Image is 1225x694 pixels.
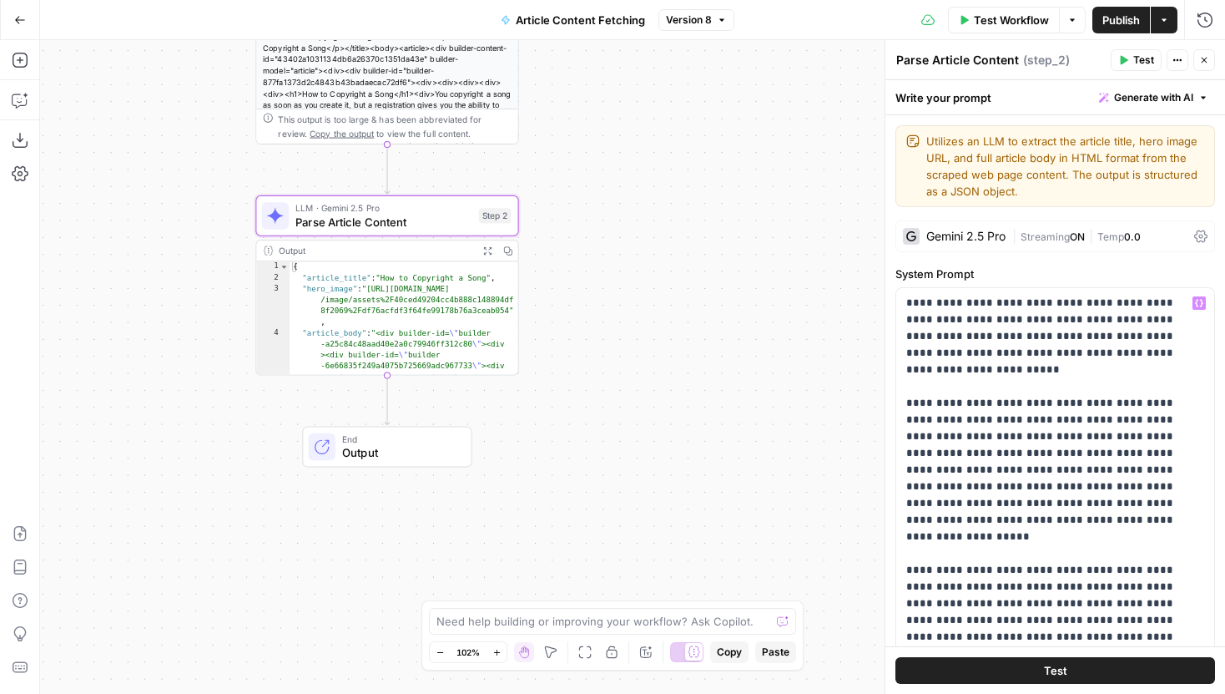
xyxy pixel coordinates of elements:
[1133,53,1154,68] span: Test
[895,657,1215,684] button: Test
[256,261,290,272] div: 1
[516,12,645,28] span: Article Content Fetching
[1111,49,1162,71] button: Test
[885,80,1225,114] div: Write your prompt
[255,195,518,376] div: LLM · Gemini 2.5 ProParse Article ContentStep 2Output{ "article_title":"How to Copyright a Song",...
[256,284,290,328] div: 3
[295,213,472,230] span: Parse Article Content
[1114,90,1193,105] span: Generate with AI
[895,266,1215,282] label: System Prompt
[1070,230,1085,243] span: ON
[491,7,655,33] button: Article Content Fetching
[948,7,1059,33] button: Test Workflow
[710,641,749,663] button: Copy
[1092,87,1215,109] button: Generate with AI
[1021,230,1070,243] span: Streaming
[974,12,1049,28] span: Test Workflow
[279,113,512,140] div: This output is too large & has been abbreviated for review. to view the full content.
[1023,52,1070,68] span: ( step_2 )
[1097,230,1124,243] span: Temp
[1085,227,1097,244] span: |
[1124,230,1141,243] span: 0.0
[666,13,712,28] span: Version 8
[755,641,796,663] button: Paste
[658,9,734,31] button: Version 8
[256,273,290,284] div: 2
[342,433,457,446] span: End
[479,208,512,223] div: Step 2
[1092,7,1150,33] button: Publish
[762,645,789,660] span: Paste
[456,646,480,659] span: 102%
[1102,12,1140,28] span: Publish
[342,444,457,461] span: Output
[295,201,472,215] span: LLM · Gemini 2.5 Pro
[896,52,1019,68] textarea: Parse Article Content
[717,645,742,660] span: Copy
[385,144,390,194] g: Edge from step_1 to step_2
[310,129,374,139] span: Copy the output
[1044,662,1067,679] span: Test
[279,244,472,257] div: Output
[926,133,1204,200] textarea: Utilizes an LLM to extract the article title, hero image URL, and full article body in HTML forma...
[1012,227,1021,244] span: |
[926,230,1006,242] div: Gemini 2.5 Pro
[280,261,289,272] span: Toggle code folding, rows 1 through 5
[255,427,518,468] div: EndOutput
[385,376,390,425] g: Edge from step_2 to end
